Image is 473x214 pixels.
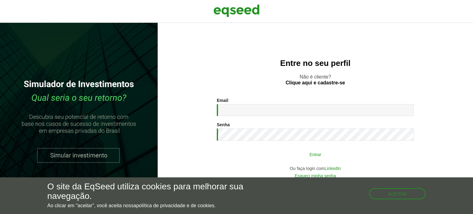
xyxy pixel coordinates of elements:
[170,74,461,86] p: Não é cliente?
[295,174,336,178] a: Esqueci minha senha
[170,59,461,68] h2: Entre no seu perfil
[213,3,260,18] img: EqSeed Logo
[286,80,345,85] a: Clique aqui e cadastre-se
[217,98,228,103] label: Email
[325,166,341,171] a: LinkedIn
[235,148,395,160] button: Entrar
[136,203,214,208] a: política de privacidade e de cookies
[369,188,426,199] button: Aceitar
[47,182,274,201] h5: O site da EqSeed utiliza cookies para melhorar sua navegação.
[217,123,230,127] label: Senha
[47,203,274,208] p: Ao clicar em "aceitar", você aceita nossa .
[217,166,414,171] div: Ou faça login com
